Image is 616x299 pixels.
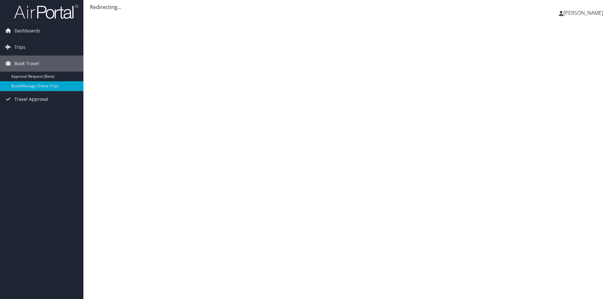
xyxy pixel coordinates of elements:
[90,3,610,11] div: Redirecting...
[14,4,78,19] img: airportal-logo.png
[14,91,48,107] span: Travel Approval
[14,56,39,72] span: Book Travel
[14,23,40,39] span: Dashboards
[559,3,610,22] a: [PERSON_NAME]
[14,39,25,55] span: Trips
[563,9,603,16] span: [PERSON_NAME]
